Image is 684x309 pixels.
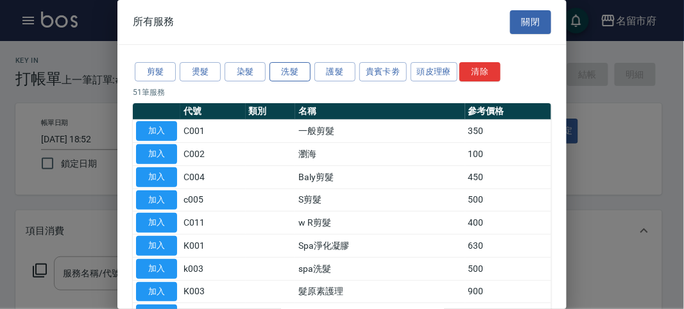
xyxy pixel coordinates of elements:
[136,213,177,233] button: 加入
[314,62,355,82] button: 護髮
[136,236,177,256] button: 加入
[295,235,465,258] td: Spa淨化凝膠
[133,15,174,28] span: 所有服務
[411,62,458,82] button: 頭皮理療
[295,120,465,143] td: 一般剪髮
[465,103,551,120] th: 參考價格
[136,190,177,210] button: 加入
[295,143,465,166] td: 瀏海
[180,103,246,120] th: 代號
[180,257,246,280] td: k003
[459,62,500,82] button: 清除
[359,62,407,82] button: 貴賓卡劵
[225,62,266,82] button: 染髮
[465,235,551,258] td: 630
[136,167,177,187] button: 加入
[465,280,551,303] td: 900
[136,121,177,141] button: 加入
[180,188,246,212] td: c005
[180,235,246,258] td: K001
[180,280,246,303] td: K003
[465,212,551,235] td: 400
[465,120,551,143] td: 350
[136,282,177,302] button: 加入
[295,212,465,235] td: w R剪髮
[465,257,551,280] td: 500
[510,10,551,34] button: 關閉
[269,62,311,82] button: 洗髮
[295,257,465,280] td: spa洗髮
[136,259,177,279] button: 加入
[465,143,551,166] td: 100
[295,188,465,212] td: S剪髮
[295,103,465,120] th: 名稱
[180,143,246,166] td: C002
[465,165,551,188] td: 450
[136,144,177,164] button: 加入
[246,103,295,120] th: 類別
[465,188,551,212] td: 500
[180,120,246,143] td: C001
[133,87,551,98] p: 51 筆服務
[135,62,176,82] button: 剪髮
[180,165,246,188] td: C004
[295,280,465,303] td: 髮原素護理
[180,212,246,235] td: C011
[295,165,465,188] td: Baly剪髮
[180,62,221,82] button: 燙髮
